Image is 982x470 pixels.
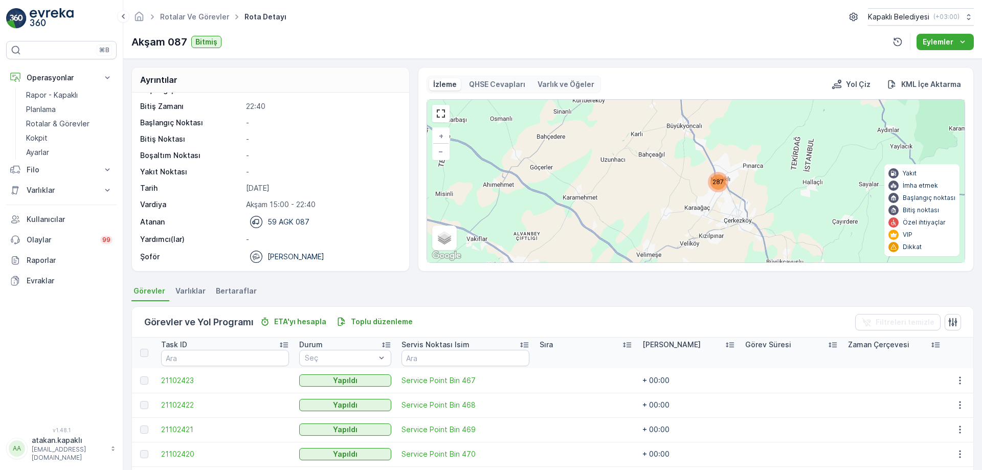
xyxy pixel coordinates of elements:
div: Toggle Row Selected [140,376,148,385]
p: - [246,167,398,177]
p: Kapaklı Belediyesi [868,12,929,22]
p: Durum [299,340,323,350]
div: AA [9,440,25,457]
p: - [246,150,398,161]
p: Görev Süresi [745,340,791,350]
button: AAatakan.kapaklı[EMAIL_ADDRESS][DOMAIN_NAME] [6,435,117,462]
p: Yakıt [903,169,917,177]
span: v 1.48.1 [6,427,117,433]
p: Ayrıntılar [140,74,177,86]
p: Özel ihtiyaçlar [903,218,946,227]
p: Rapor - Kapaklı [26,90,78,100]
a: Rotalar ve Görevler [160,12,229,21]
p: Bitiş Noktası [140,134,242,144]
p: Filo [27,165,96,175]
span: 21102423 [161,375,288,386]
p: Task ID [161,340,187,350]
span: Varlıklar [175,286,206,296]
a: Service Point Bin 469 [401,424,529,435]
div: Toggle Row Selected [140,401,148,409]
p: Yapıldı [333,375,358,386]
a: Rapor - Kapaklı [22,88,117,102]
a: Raporlar [6,250,117,271]
p: VIP [903,231,912,239]
p: İmha etmek [903,182,938,190]
a: Rotalar & Görevler [22,117,117,131]
span: Görevler [133,286,165,296]
p: Yardımcı(lar) [140,234,242,244]
p: [PERSON_NAME] [642,340,701,350]
p: İzleme [433,79,457,89]
p: Olaylar [27,235,94,245]
a: Ana Sayfa [133,15,145,24]
a: Ayarlar [22,145,117,160]
div: Toggle Row Selected [140,426,148,434]
p: Servis Noktası Isim [401,340,470,350]
p: QHSE Cevapları [469,79,525,89]
p: Seç [305,353,376,363]
button: Yapıldı [299,448,392,460]
p: Planlama [26,104,56,115]
a: Yakınlaştır [433,128,449,144]
button: Eylemler [917,34,974,50]
a: Evraklar [6,271,117,291]
button: Yapıldı [299,423,392,436]
button: Yol Çiz [828,78,875,91]
a: Service Point Bin 468 [401,400,529,410]
p: 99 [102,236,110,244]
div: 287 [708,172,728,192]
span: 21102422 [161,400,288,410]
p: Başlangıç noktası [903,194,955,202]
p: ETA'yı hesapla [274,317,326,327]
p: Varlıklar [27,185,96,195]
p: Rotalar & Görevler [26,119,90,129]
p: Şoför [140,252,160,262]
td: + 00:00 [637,368,740,393]
p: Toplu düzenleme [351,317,413,327]
input: Ara [161,350,288,366]
a: 21102420 [161,449,288,459]
td: + 00:00 [637,417,740,442]
p: KML İçe Aktarma [901,79,961,89]
a: Olaylar99 [6,230,117,250]
p: Boşaltım Noktası [140,150,242,161]
a: Uzaklaştır [433,144,449,159]
a: Planlama [22,102,117,117]
p: Bitiş Zamanı [140,101,242,111]
span: 287 [712,178,724,186]
button: KML İçe Aktarma [883,78,965,91]
span: − [438,147,443,155]
td: + 00:00 [637,442,740,466]
p: - [246,234,398,244]
p: Eylemler [923,37,953,47]
p: Kullanıcılar [27,214,113,225]
a: Service Point Bin 470 [401,449,529,459]
p: Akşam 15:00 - 22:40 [246,199,398,210]
p: Yakıt Noktası [140,167,242,177]
p: Sıra [540,340,553,350]
img: Google [430,249,463,262]
a: Service Point Bin 467 [401,375,529,386]
p: Bitiş noktası [903,206,939,214]
p: ⌘B [99,46,109,54]
p: Başlangıç Noktası [140,118,242,128]
p: Tarih [140,183,242,193]
span: 21102421 [161,424,288,435]
p: Ayarlar [26,147,49,158]
p: Evraklar [27,276,113,286]
p: Raporlar [27,255,113,265]
p: Vardiya [140,199,242,210]
a: Bu bölgeyi Google Haritalar'da açın (yeni pencerede açılır) [430,249,463,262]
div: Toggle Row Selected [140,450,148,458]
p: Operasyonlar [27,73,96,83]
p: Kokpit [26,133,48,143]
button: Bitmiş [191,36,221,48]
button: Filo [6,160,117,180]
p: [EMAIL_ADDRESS][DOMAIN_NAME] [32,445,105,462]
p: 59 AGK 087 [267,217,309,227]
a: Kokpit [22,131,117,145]
p: - [246,134,398,144]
